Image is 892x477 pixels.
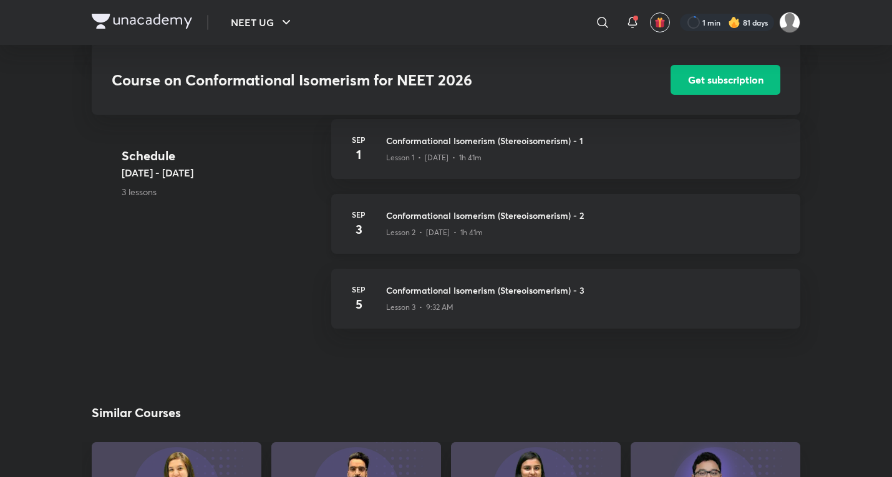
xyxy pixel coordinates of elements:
[779,12,800,33] img: Kushagra Singh
[92,403,181,422] h2: Similar Courses
[346,220,371,239] h4: 3
[122,147,321,165] h4: Schedule
[122,165,321,180] h5: [DATE] - [DATE]
[386,302,453,313] p: Lesson 3 • 9:32 AM
[346,284,371,295] h6: Sep
[671,65,780,95] button: Get subscription
[346,134,371,145] h6: Sep
[331,194,800,269] a: Sep3Conformational Isomerism (Stereoisomerism) - 2Lesson 2 • [DATE] • 1h 41m
[346,145,371,164] h4: 1
[122,185,321,198] p: 3 lessons
[92,14,192,32] a: Company Logo
[346,209,371,220] h6: Sep
[386,227,483,238] p: Lesson 2 • [DATE] • 1h 41m
[386,284,785,297] h3: Conformational Isomerism (Stereoisomerism) - 3
[386,209,785,222] h3: Conformational Isomerism (Stereoisomerism) - 2
[346,295,371,314] h4: 5
[654,17,666,28] img: avatar
[728,16,740,29] img: streak
[650,12,670,32] button: avatar
[331,269,800,344] a: Sep5Conformational Isomerism (Stereoisomerism) - 3Lesson 3 • 9:32 AM
[112,71,600,89] h3: Course on Conformational Isomerism for NEET 2026
[386,152,482,163] p: Lesson 1 • [DATE] • 1h 41m
[92,14,192,29] img: Company Logo
[386,134,785,147] h3: Conformational Isomerism (Stereoisomerism) - 1
[223,10,301,35] button: NEET UG
[331,119,800,194] a: Sep1Conformational Isomerism (Stereoisomerism) - 1Lesson 1 • [DATE] • 1h 41m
